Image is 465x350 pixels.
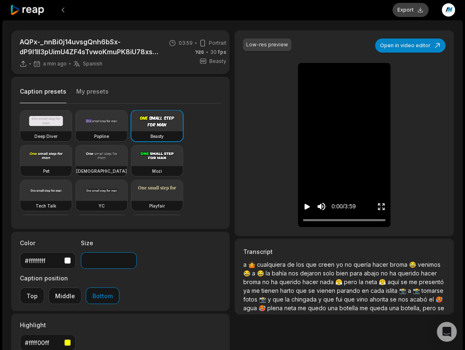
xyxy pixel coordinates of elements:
span: fotos [243,296,259,303]
span: Portrait [209,39,226,47]
span: que [323,296,336,303]
button: #ffffffff [20,252,76,269]
span: quería [354,261,373,268]
div: #ffff00ff [25,338,61,347]
span: y [268,296,273,303]
span: que [306,261,318,268]
span: la [266,270,272,277]
label: Color [20,239,76,247]
span: agua [243,304,259,311]
span: dejaron [300,270,323,277]
span: para [350,270,364,277]
span: se [308,287,317,294]
span: Spanish [83,60,102,67]
span: hacer [373,261,390,268]
span: me [252,287,262,294]
label: Size [81,239,137,247]
span: queda [370,304,389,311]
h3: Playfair [149,203,165,209]
p: 🤷 😂 😂 😂 😤 😤 📸 📸 📸 🥵 🥵 💧 🎉 🎉 🌊 🌊 🌊 🎥 🤪 🤪 ⚔️ 🐶 🐶 🐶 🤒 🤒 [243,260,445,312]
span: querido [398,270,421,277]
span: vino [356,296,370,303]
span: botella [339,304,360,311]
span: una [389,304,401,311]
span: los [296,261,306,268]
span: a [408,287,413,294]
span: chingada [291,296,318,303]
span: ha [390,270,398,277]
span: harto [280,287,296,294]
span: tienen [262,287,280,294]
span: aquí [387,278,401,285]
span: tomarse [421,287,443,294]
span: vienen [317,287,337,294]
span: y [318,296,323,303]
button: Bottom [86,287,119,304]
span: ya [243,287,252,294]
span: que [296,287,308,294]
span: me [409,278,419,285]
span: ha [271,278,279,285]
span: ahorita [370,296,390,303]
span: querido [279,278,303,285]
span: a [243,261,248,268]
span: se [401,278,409,285]
span: nada [320,278,335,285]
span: la [359,278,365,285]
span: fps [218,49,226,55]
span: broma [390,261,409,268]
h3: Pet [43,168,49,174]
button: Export [392,3,429,17]
span: cada [371,287,386,294]
span: islita [386,287,399,294]
span: pero [423,304,438,311]
div: Open Intercom Messenger [437,322,457,342]
label: Highlight [20,321,76,329]
span: no [262,278,271,285]
h3: Tech Talk [36,203,56,209]
span: una [328,304,339,311]
span: fui [336,296,344,303]
span: broma [243,278,262,285]
h3: Transcript [243,247,445,256]
span: en [362,287,371,294]
span: de [287,261,296,268]
span: nos [288,270,300,277]
span: quedo [308,304,328,311]
h3: [DEMOGRAPHIC_DATA] [76,168,127,174]
span: acabó [410,296,429,303]
span: solo [323,270,336,277]
span: cualquiera [257,261,287,268]
h3: Deep Diver [34,133,58,140]
p: AQPx-_nnBi0j14uvsgQnh6bSx-dP9I1lI3pUimU4ZF4sTvwoKmuPK8iU78xsbdGd209fuCs-g4ZcmK7cMyUggyCQwWN2ISheL... [19,37,159,57]
span: hacer [421,270,437,277]
span: que [344,296,356,303]
span: Beasty [209,58,226,65]
h3: Popline [94,133,109,140]
span: no [381,270,390,277]
span: a min ago [43,60,67,67]
span: no [345,261,354,268]
span: que [273,296,285,303]
h3: Beasty [150,133,164,140]
span: 30 [210,48,226,56]
span: venimos [418,261,441,268]
span: presentó [419,278,444,285]
span: abajo [364,270,381,277]
span: yo [336,261,345,268]
span: pero [344,278,359,285]
span: plena [267,304,284,311]
label: Caption position [20,274,119,282]
span: neta [365,278,379,285]
h3: Mozi [152,168,162,174]
span: 03:59 [179,39,193,47]
span: me [298,304,308,311]
button: Open in video editor [375,39,446,53]
button: Play video [303,199,311,214]
span: bahía [272,270,288,277]
div: #ffffffff [25,256,61,265]
span: a [252,270,257,277]
span: la [285,296,291,303]
button: Caption presets [20,87,66,104]
div: Low-res preview [246,41,288,48]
